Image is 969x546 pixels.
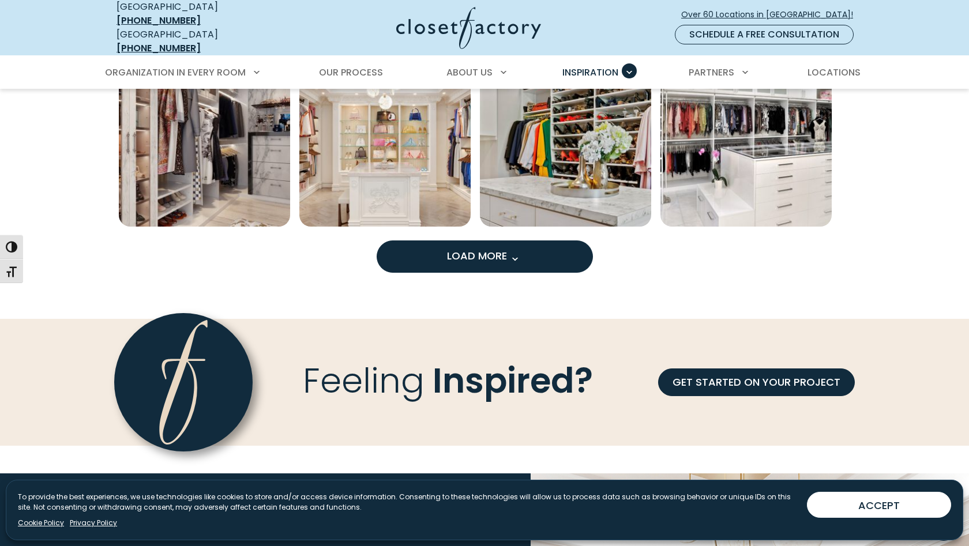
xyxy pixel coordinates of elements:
button: ACCEPT [807,492,951,518]
a: Open inspiration gallery to preview enlarged image [660,55,832,227]
div: [GEOGRAPHIC_DATA] [117,28,284,55]
button: Load more inspiration gallery images [377,240,593,273]
img: Custom closet in white high gloss, featuring full-height hanging sections, glass display island w... [660,55,832,227]
span: Inspired? [433,356,593,405]
img: Modern walk-in custom closet with white marble cabinetry [119,55,290,227]
span: Our Process [319,66,383,79]
a: Privacy Policy [70,518,117,528]
img: Custom closet system in White Chocolate Melamine with full-height shoe shelving, double-hang ward... [480,55,651,227]
span: Organization in Every Room [105,66,246,79]
a: Open inspiration gallery to preview enlarged image [119,55,290,227]
p: To provide the best experiences, we use technologies like cookies to store and/or access device i... [18,492,798,513]
span: Partners [689,66,734,79]
a: Over 60 Locations in [GEOGRAPHIC_DATA]! [681,5,863,25]
a: Cookie Policy [18,518,64,528]
a: Open inspiration gallery to preview enlarged image [480,55,651,227]
img: White walk-in closet with ornate trim and crown molding, featuring glass shelving [299,55,471,227]
span: Feeling [303,356,425,405]
span: Locations [807,66,861,79]
span: Load More [447,248,522,263]
span: About Us [446,66,493,79]
nav: Primary Menu [97,57,872,89]
a: [PHONE_NUMBER] [117,14,201,27]
span: Over 60 Locations in [GEOGRAPHIC_DATA]! [681,9,862,21]
a: Open inspiration gallery to preview enlarged image [299,55,471,227]
a: [PHONE_NUMBER] [117,42,201,55]
span: Inspiration [562,66,618,79]
img: Closet Factory Logo [396,7,541,49]
a: GET STARTED ON YOUR PROJECT [658,368,855,396]
a: Schedule a Free Consultation [675,25,854,44]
